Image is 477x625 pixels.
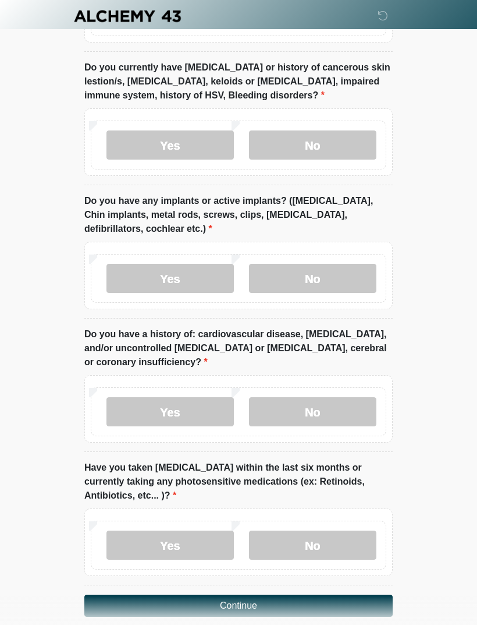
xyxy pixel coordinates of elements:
[249,531,376,560] label: No
[106,397,234,426] label: Yes
[84,595,393,617] button: Continue
[106,130,234,160] label: Yes
[249,264,376,293] label: No
[73,9,182,23] img: Alchemy 43 Logo
[249,130,376,160] label: No
[106,531,234,560] label: Yes
[84,461,393,503] label: Have you taken [MEDICAL_DATA] within the last six months or currently taking any photosensitive m...
[249,397,376,426] label: No
[106,264,234,293] label: Yes
[84,61,393,103] label: Do you currently have [MEDICAL_DATA] or history of cancerous skin lestion/s, [MEDICAL_DATA], kelo...
[84,327,393,369] label: Do you have a history of: cardiovascular disease, [MEDICAL_DATA], and/or uncontrolled [MEDICAL_DA...
[84,194,393,236] label: Do you have any implants or active implants? ([MEDICAL_DATA], Chin implants, metal rods, screws, ...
